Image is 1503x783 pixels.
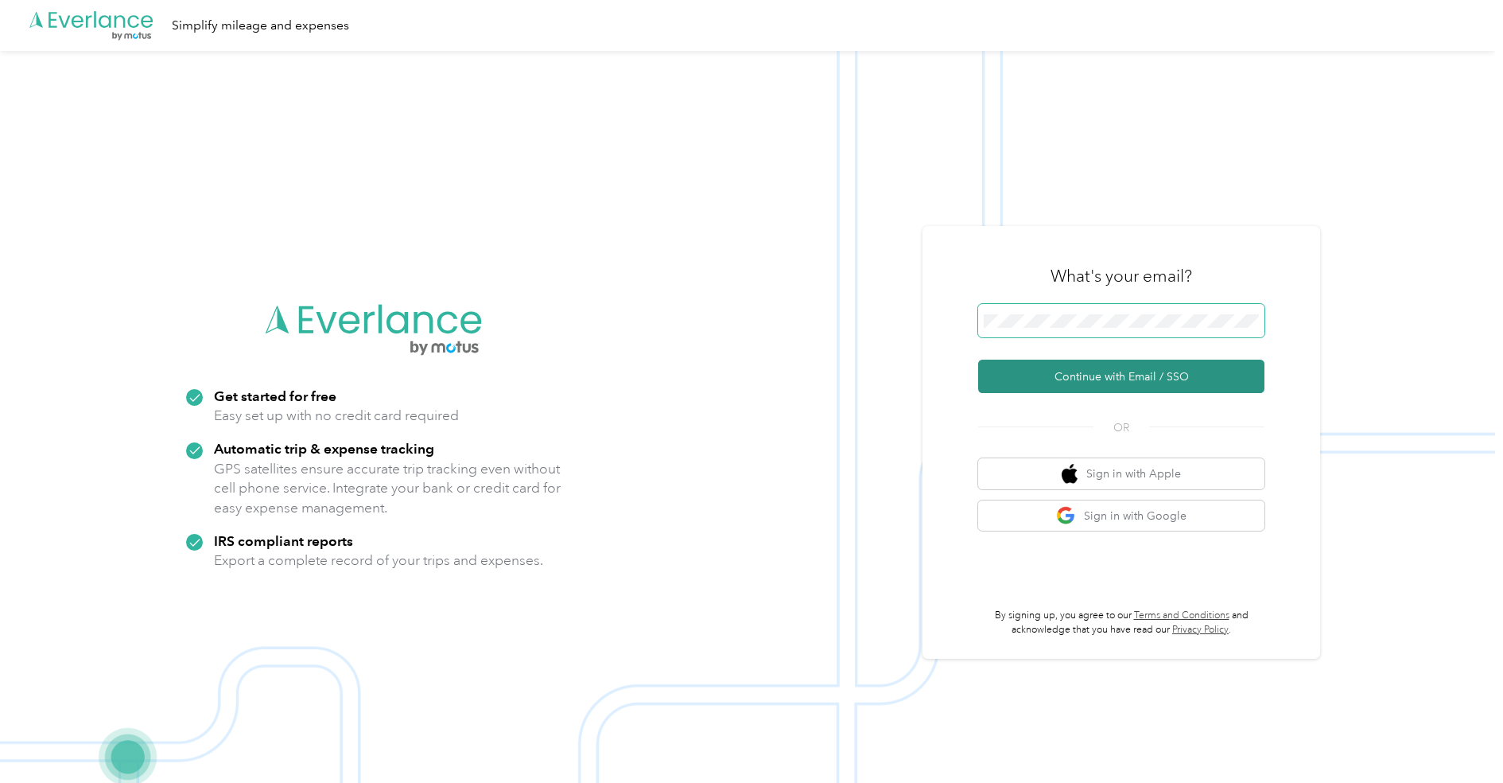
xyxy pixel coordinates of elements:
[214,440,434,457] strong: Automatic trip & expense tracking
[978,501,1264,532] button: google logoSign in with Google
[978,360,1264,393] button: Continue with Email / SSO
[1134,610,1229,621] a: Terms and Conditions
[978,458,1264,489] button: apple logoSign in with Apple
[214,551,543,571] p: Export a complete record of your trips and expenses.
[1172,624,1229,636] a: Privacy Policy
[1051,265,1192,287] h3: What's your email?
[1062,464,1078,484] img: apple logo
[1056,506,1076,526] img: google logo
[214,532,353,549] strong: IRS compliant reports
[978,609,1264,637] p: By signing up, you agree to our and acknowledge that you have read our .
[214,406,459,426] p: Easy set up with no credit card required
[214,388,336,404] strong: Get started for free
[172,16,349,36] div: Simplify mileage and expenses
[214,459,561,518] p: GPS satellites ensure accurate trip tracking even without cell phone service. Integrate your bank...
[1093,419,1149,436] span: OR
